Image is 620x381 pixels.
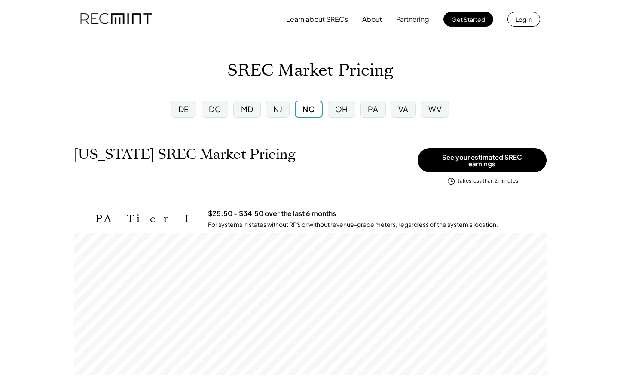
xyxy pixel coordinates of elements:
button: See your estimated SREC earnings [418,148,547,172]
h1: [US_STATE] SREC Market Pricing [74,146,296,163]
button: Log in [507,12,540,27]
div: VA [398,104,409,114]
div: DE [178,104,189,114]
h3: $25.50 - $34.50 over the last 6 months [208,209,336,218]
div: WV [428,104,442,114]
h2: PA Tier I [95,213,195,225]
div: NC [302,104,315,114]
div: For systems in states without RPS or without revenue-grade meters, regardless of the system's loc... [208,220,498,229]
div: MD [241,104,253,114]
div: OH [335,104,348,114]
div: NJ [273,104,282,114]
div: takes less than 2 minutes! [458,177,519,185]
button: Learn about SRECs [286,11,348,28]
div: PA [368,104,378,114]
img: recmint-logotype%403x.png [80,5,152,34]
button: Partnering [396,11,429,28]
button: About [362,11,382,28]
h1: SREC Market Pricing [227,61,393,81]
button: Get Started [443,12,493,27]
div: DC [209,104,221,114]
